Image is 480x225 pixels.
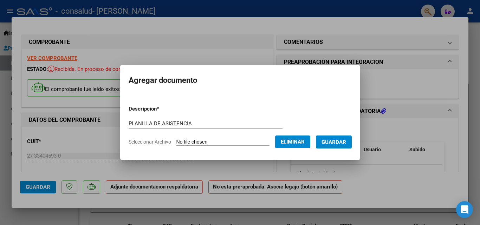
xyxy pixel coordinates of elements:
[316,135,352,148] button: Guardar
[322,139,346,145] span: Guardar
[456,201,473,218] div: Open Intercom Messenger
[129,105,196,113] p: Descripcion
[129,74,352,87] h2: Agregar documento
[129,139,171,145] span: Seleccionar Archivo
[281,139,305,145] span: Eliminar
[275,135,310,148] button: Eliminar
